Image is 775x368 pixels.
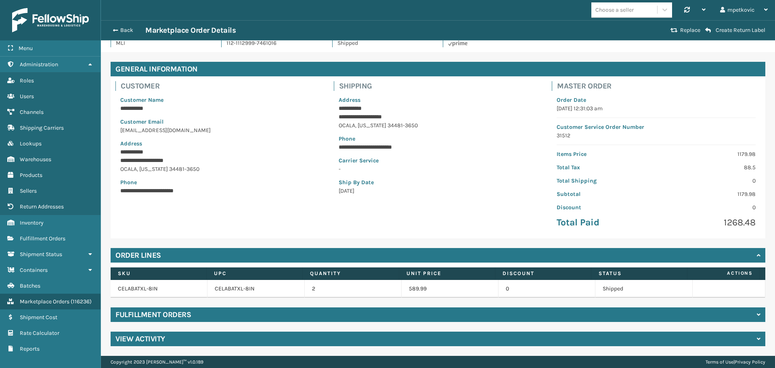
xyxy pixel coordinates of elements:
[120,96,319,104] p: Customer Name
[20,124,64,131] span: Shipping Carriers
[706,359,733,365] a: Terms of Use
[735,359,765,365] a: Privacy Policy
[20,235,65,242] span: Fulfillment Orders
[20,93,34,100] span: Users
[120,165,319,173] p: OCALA , [US_STATE] 34481-3650
[20,61,58,68] span: Administration
[12,8,89,32] img: logo
[20,267,48,273] span: Containers
[557,163,651,172] p: Total Tax
[310,270,391,277] label: Quantity
[145,25,236,35] h3: Marketplace Order Details
[339,135,538,143] p: Phone
[339,97,360,103] span: Address
[557,150,651,158] p: Items Price
[557,104,756,113] p: [DATE] 12:31:03 am
[339,165,538,173] p: -
[670,27,678,33] i: Replace
[20,345,40,352] span: Reports
[20,251,62,258] span: Shipment Status
[20,219,44,226] span: Inventory
[690,267,758,280] span: Actions
[115,250,161,260] h4: Order Lines
[120,126,319,135] p: [EMAIL_ADDRESS][DOMAIN_NAME]
[118,270,199,277] label: SKU
[595,6,634,14] div: Choose a seller
[20,330,59,336] span: Rate Calculator
[121,81,324,91] h4: Customer
[337,39,433,47] p: Shipped
[557,217,651,229] p: Total Paid
[20,156,51,163] span: Warehouses
[108,27,145,34] button: Back
[20,77,34,84] span: Roles
[339,81,542,91] h4: Shipping
[557,203,651,212] p: Discount
[20,140,42,147] span: Lookups
[118,285,158,292] a: CELABATXL-8IN
[20,298,69,305] span: Marketplace Orders
[116,39,212,47] p: MLI
[111,62,765,76] h4: General Information
[599,270,680,277] label: Status
[115,310,191,320] h4: Fulfillment Orders
[661,203,756,212] p: 0
[111,356,203,368] p: Copyright 2023 [PERSON_NAME]™ v 1.0.189
[120,118,319,126] p: Customer Email
[115,334,165,344] h4: View Activity
[557,81,760,91] h4: Master Order
[19,45,33,52] span: Menu
[339,121,538,130] p: OCALA , [US_STATE] 34481-3650
[120,140,142,147] span: Address
[20,203,64,210] span: Return Addresses
[705,27,711,34] i: Create Return Label
[661,177,756,185] p: 0
[557,96,756,104] p: Order Date
[661,163,756,172] p: 88.5
[661,150,756,158] p: 1179.98
[20,109,44,116] span: Channels
[20,282,40,289] span: Batches
[120,178,319,187] p: Phone
[207,280,304,298] td: CELABATXL-8IN
[305,280,402,298] td: 2
[595,280,692,298] td: Shipped
[557,131,756,140] p: 31512
[557,190,651,198] p: Subtotal
[499,280,595,298] td: 0
[661,217,756,229] p: 1268.48
[706,356,765,368] div: |
[339,187,538,195] p: [DATE]
[557,123,756,131] p: Customer Service Order Number
[703,27,768,34] button: Create Return Label
[557,177,651,185] p: Total Shipping
[20,314,57,321] span: Shipment Cost
[214,270,295,277] label: UPC
[339,178,538,187] p: Ship By Date
[406,270,488,277] label: Unit Price
[402,280,499,298] td: 589.99
[20,187,37,194] span: Sellers
[71,298,92,305] span: ( 116236 )
[661,190,756,198] p: 1179.98
[226,39,322,47] p: 112-1112999-7461016
[20,172,42,179] span: Products
[339,156,538,165] p: Carrier Service
[503,270,584,277] label: Discount
[668,27,703,34] button: Replace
